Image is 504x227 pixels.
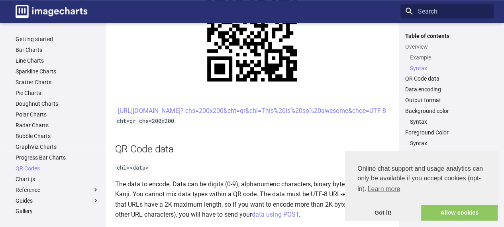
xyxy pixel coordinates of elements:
a: QR Codes [16,165,99,172]
a: Data encoding [405,86,489,93]
a: Pie Charts [16,89,99,97]
label: Guides [16,197,99,204]
a: Example [410,54,489,61]
a: Line Charts [16,57,99,64]
a: Overview [405,43,489,50]
a: Progress Bar Charts [16,154,99,161]
nav: Background color [405,118,489,125]
a: Error correction level and margin [405,150,489,158]
h2: QR Code data [115,142,389,156]
a: allow cookies [421,205,498,221]
a: Gallery [16,207,99,215]
a: Image-Charts documentation [12,2,90,21]
a: Syntax [410,140,489,147]
a: Sparkline Charts [16,68,99,75]
a: data using POST [252,211,299,218]
span: Online chat support and usage analytics can only be available if you accept cookies (opt-in). [357,164,485,195]
nav: Table of contents [400,32,494,158]
a: Getting started [16,36,99,43]
div: cookieconsent [345,151,498,221]
a: QR Code data [405,75,489,82]
img: logo [16,5,87,18]
label: Table of contents [400,32,494,39]
label: Reference [16,186,99,193]
a: Output format [405,97,489,104]
a: Bubble Charts [16,132,99,140]
nav: Overview [405,54,489,72]
a: Bar Charts [16,46,99,53]
nav: Foreground Color [405,140,489,147]
code: chl=<data> [115,164,150,171]
a: Doughnut Charts [16,100,99,107]
p: The data to encode. Data can be digits (0-9), alphanumeric characters, binary bytes of data, or K... [115,179,389,220]
code: cht=qr chs=200x200 [115,117,176,124]
a: Polar Charts [16,111,99,118]
a: GraphViz Charts [16,143,99,150]
a: Chart.js [16,176,99,183]
a: Radar Charts [16,122,99,129]
a: Background color [405,107,489,114]
a: Syntax [410,118,489,125]
a: dismiss cookie message [345,205,421,221]
a: Foreground Color [405,129,489,136]
a: learn more about cookies [366,183,401,195]
a: Syntax [410,65,489,72]
input: Search [400,4,494,18]
a: Scatter Charts [16,79,99,86]
a: [URL][DOMAIN_NAME]? chs=200x200&cht=qr&chl=This%20is%20so%20awesome&choe=UTF-8 [118,107,386,114]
